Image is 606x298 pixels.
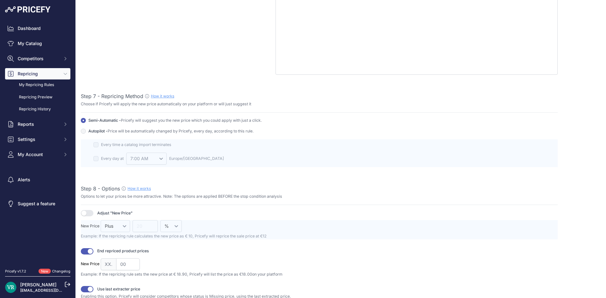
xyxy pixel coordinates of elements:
span: End repriced product prices [97,248,149,254]
button: Competitors [5,53,70,64]
span: Repricing [18,71,59,77]
span: New [39,269,51,274]
span: Step 7 - Repricing Method [81,93,143,99]
span: Autopilot - [88,128,254,134]
a: How it works [128,186,151,191]
a: Changelog [52,269,70,273]
span: Step 8 - Options [81,185,120,192]
span: Price will be automatically changed by Pricefy, every day, according to this rule. [108,129,254,133]
a: [EMAIL_ADDRESS][DOMAIN_NAME] [20,288,86,293]
span: Settings [18,136,59,143]
p: Choose if Pricefy will apply the new price automatically on your platform or will just suggest it [81,101,558,107]
div: Pricefy v1.7.2 [5,269,26,274]
p: Example: If the repricing rule sets the new price at € 18.90, Pricefy will list the price as € on... [81,272,558,278]
a: Suggest a feature [5,198,70,209]
a: Dashboard [5,23,70,34]
button: Settings [5,134,70,145]
span: Reports [18,121,59,127]
nav: Sidebar [5,23,70,261]
input: 99 [116,258,140,270]
a: My Repricing Rules [5,79,70,91]
button: Reports [5,119,70,130]
div: New Price [81,261,99,267]
span: XX. [101,258,116,270]
img: Pricefy Logo [5,6,50,13]
a: [PERSON_NAME] [20,282,56,287]
a: Repricing History [5,104,70,115]
p: Options to let your prices be more attractive. Note: The options are applied BEFORE the stop cond... [81,194,558,200]
span: 18.00 [242,272,252,277]
span: Competitors [18,56,59,62]
a: Alerts [5,174,70,185]
span: Use last extracter price [97,286,140,292]
span: My Account [18,151,59,158]
span: Semi-Automatic - [88,118,262,123]
a: Repricing Preview [5,92,70,103]
a: How it works [151,94,174,98]
span: Adjust "New Price" [97,210,133,216]
a: My Catalog [5,38,70,49]
button: Repricing [5,68,70,79]
span: Pricefy will suggest you the new price which you could apply with just a click. [121,118,262,123]
button: My Account [5,149,70,160]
